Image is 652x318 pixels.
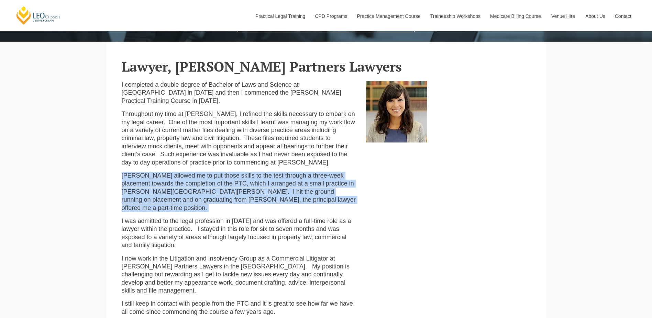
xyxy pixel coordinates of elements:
[122,217,356,250] p: I was admitted to the legal profession in [DATE] and was offered a full-time role as a lawyer wit...
[122,300,356,316] p: I still keep in contact with people from the PTC and it is great to see how far we have all come ...
[425,1,485,31] a: Traineeship Workshops
[122,172,356,212] p: [PERSON_NAME] allowed me to put those skills to the test through a three-week placement towards t...
[310,1,352,31] a: CPD Programs
[15,6,61,25] a: [PERSON_NAME] Centre for Law
[610,1,637,31] a: Contact
[122,110,356,167] p: Throughout my time at [PERSON_NAME], I refined the skills necessary to embark on my legal career....
[122,255,356,295] p: I now work in the Litigation and Insolvency Group as a Commercial Litigator at [PERSON_NAME] Part...
[122,81,356,105] p: I completed a double degree of Bachelor of Laws and Science at [GEOGRAPHIC_DATA] in [DATE] and th...
[250,1,310,31] a: Practical Legal Training
[122,59,531,74] h2: Lawyer, [PERSON_NAME] Partners Lawyers
[485,1,546,31] a: Medicare Billing Course
[580,1,610,31] a: About Us
[352,1,425,31] a: Practice Management Course
[546,1,580,31] a: Venue Hire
